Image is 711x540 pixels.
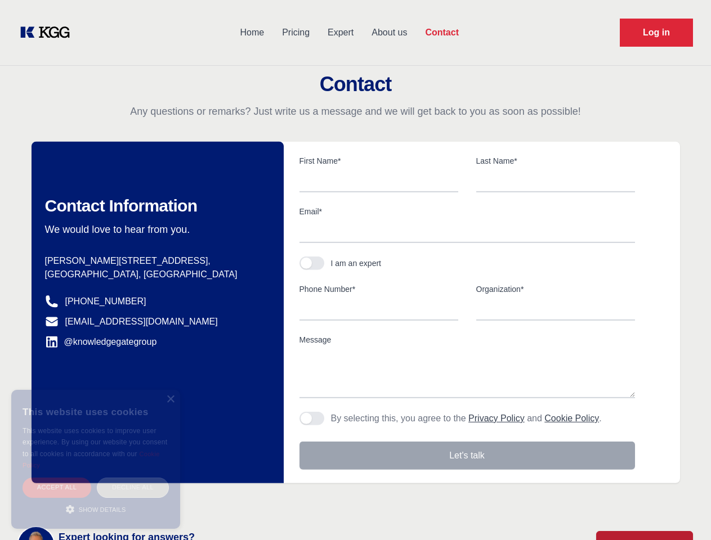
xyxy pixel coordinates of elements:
p: Any questions or remarks? Just write us a message and we will get back to you as soon as possible! [14,105,697,118]
a: Contact [416,18,468,47]
label: Message [299,334,635,345]
a: KOL Knowledge Platform: Talk to Key External Experts (KEE) [18,24,79,42]
div: Accept all [23,478,91,497]
span: This website uses cookies to improve user experience. By using our website you consent to all coo... [23,427,167,458]
p: [GEOGRAPHIC_DATA], [GEOGRAPHIC_DATA] [45,268,266,281]
p: By selecting this, you agree to the and . [331,412,602,425]
div: This website uses cookies [23,398,169,425]
div: Close [166,395,175,404]
a: Cookie Policy [23,451,160,469]
a: Expert [319,18,363,47]
iframe: Chat Widget [655,486,711,540]
p: [PERSON_NAME][STREET_ADDRESS], [45,254,266,268]
a: About us [363,18,416,47]
div: I am an expert [331,258,382,269]
h2: Contact [14,73,697,96]
label: Email* [299,206,635,217]
a: Cookie Policy [544,413,599,423]
label: Phone Number* [299,283,458,295]
label: Last Name* [476,155,635,166]
a: [EMAIL_ADDRESS][DOMAIN_NAME] [65,315,218,328]
a: Home [231,18,273,47]
div: Show details [23,503,169,515]
a: Privacy Policy [468,413,525,423]
label: Organization* [476,283,635,295]
a: @knowledgegategroup [45,335,157,349]
a: Request Demo [620,19,693,47]
label: First Name* [299,155,458,166]
span: Show details [79,506,126,513]
button: Let's talk [299,442,635,470]
a: Pricing [273,18,319,47]
div: Cookie settings [12,529,69,535]
a: [PHONE_NUMBER] [65,295,146,308]
p: We would love to hear from you. [45,223,266,236]
h2: Contact Information [45,196,266,216]
div: Decline all [97,478,169,497]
